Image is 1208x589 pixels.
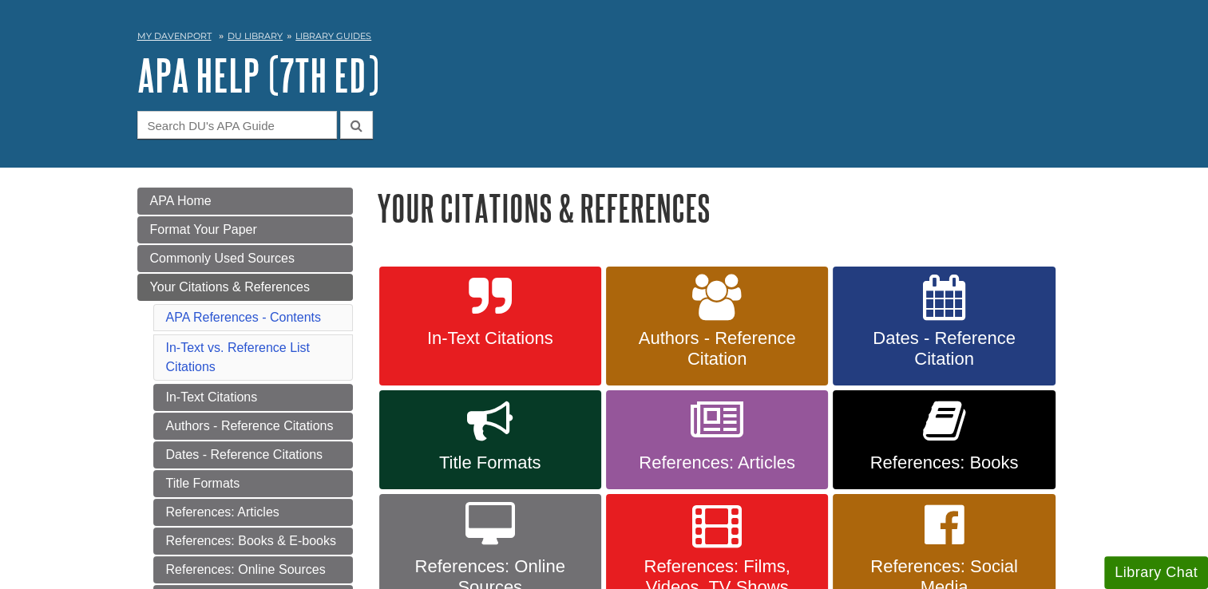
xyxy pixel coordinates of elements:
[391,328,589,349] span: In-Text Citations
[153,384,353,411] a: In-Text Citations
[379,390,601,489] a: Title Formats
[606,390,828,489] a: References: Articles
[606,267,828,386] a: Authors - Reference Citation
[153,413,353,440] a: Authors - Reference Citations
[833,390,1055,489] a: References: Books
[153,556,353,583] a: References: Online Sources
[845,328,1043,370] span: Dates - Reference Citation
[137,188,353,215] a: APA Home
[1104,556,1208,589] button: Library Chat
[137,274,353,301] a: Your Citations & References
[137,26,1071,51] nav: breadcrumb
[137,216,353,243] a: Format Your Paper
[153,470,353,497] a: Title Formats
[379,267,601,386] a: In-Text Citations
[137,245,353,272] a: Commonly Used Sources
[150,280,310,294] span: Your Citations & References
[150,223,257,236] span: Format Your Paper
[295,30,371,42] a: Library Guides
[618,328,816,370] span: Authors - Reference Citation
[153,499,353,526] a: References: Articles
[153,441,353,468] a: Dates - Reference Citations
[137,50,379,100] a: APA Help (7th Ed)
[137,111,337,139] input: Search DU's APA Guide
[150,194,212,208] span: APA Home
[166,341,311,374] a: In-Text vs. Reference List Citations
[150,251,295,265] span: Commonly Used Sources
[845,453,1043,473] span: References: Books
[166,310,321,324] a: APA References - Contents
[833,267,1055,386] a: Dates - Reference Citation
[228,30,283,42] a: DU Library
[391,453,589,473] span: Title Formats
[377,188,1071,228] h1: Your Citations & References
[618,453,816,473] span: References: Articles
[153,528,353,555] a: References: Books & E-books
[137,30,212,43] a: My Davenport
